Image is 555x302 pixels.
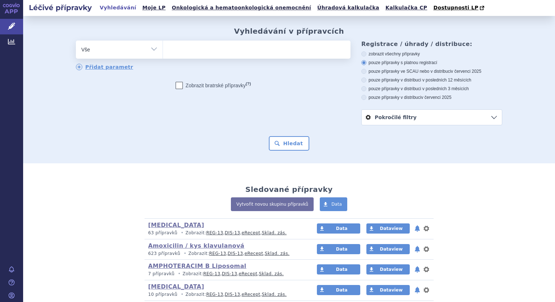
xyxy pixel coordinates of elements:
[148,242,244,249] a: Amoxicilin / kys klavulanová
[269,136,310,151] button: Hledat
[148,251,180,256] span: 623 přípravků
[182,251,188,257] i: •
[262,230,287,235] a: Sklad. zás.
[383,3,430,13] a: Kalkulačka CP
[231,197,314,211] a: Vytvořit novou skupinu přípravků
[423,286,430,294] button: nastavení
[336,247,348,252] span: Data
[336,226,348,231] span: Data
[414,245,421,253] button: notifikace
[331,202,342,207] span: Data
[336,267,348,272] span: Data
[414,224,421,233] button: notifikace
[361,77,502,83] label: pouze přípravky v distribuci v posledních 12 měsících
[431,3,488,13] a: Dostupnosti LP
[225,292,240,297] a: DIS-13
[148,251,303,257] p: Zobrazit: , , ,
[265,251,290,256] a: Sklad. zás.
[380,226,403,231] span: Dataview
[451,69,481,74] span: v červenci 2025
[206,230,223,235] a: REG-13
[98,3,138,13] a: Vyhledávání
[179,230,185,236] i: •
[320,197,347,211] a: Data
[203,271,220,276] a: REG-13
[148,271,303,277] p: Zobrazit: , , ,
[366,285,410,295] a: Dataview
[225,230,240,235] a: DIS-13
[366,223,410,234] a: Dataview
[423,265,430,274] button: nastavení
[262,292,287,297] a: Sklad. zás.
[317,244,360,254] a: Data
[76,64,133,70] a: Přidat parametr
[421,95,451,100] span: v červenci 2025
[361,86,502,92] label: pouze přípravky v distribuci v posledních 3 měsících
[315,3,382,13] a: Úhradová kalkulačka
[414,286,421,294] button: notifikace
[209,251,226,256] a: REG-13
[380,288,403,293] span: Dataview
[176,82,251,89] label: Zobrazit bratrské přípravky
[317,285,360,295] a: Data
[169,3,313,13] a: Onkologická a hematoonkologická onemocnění
[336,288,348,293] span: Data
[362,110,502,125] a: Pokročilé filtry
[148,230,177,235] span: 63 přípravků
[361,68,502,74] label: pouze přípravky ve SCAU nebo v distribuci
[222,271,237,276] a: DIS-13
[148,283,204,290] a: [MEDICAL_DATA]
[317,264,360,274] a: Data
[176,271,182,277] i: •
[228,251,243,256] a: DIS-13
[361,60,502,66] label: pouze přípravky s platnou registrací
[140,3,168,13] a: Moje LP
[245,185,333,194] h2: Sledované přípravky
[366,244,410,254] a: Dataview
[317,223,360,234] a: Data
[148,230,303,236] p: Zobrazit: , , ,
[242,230,261,235] a: eRecept
[423,245,430,253] button: nastavení
[239,271,258,276] a: eRecept
[245,251,263,256] a: eRecept
[148,291,303,298] p: Zobrazit: , , ,
[361,95,502,100] label: pouze přípravky v distribuci
[259,271,284,276] a: Sklad. zás.
[148,263,246,269] a: AMPHOTERACIM B Liposomal
[380,267,403,272] span: Dataview
[148,222,204,228] a: [MEDICAL_DATA]
[206,292,223,297] a: REG-13
[148,292,177,297] span: 10 přípravků
[246,81,251,86] abbr: (?)
[361,51,502,57] label: zobrazit všechny přípravky
[179,291,185,298] i: •
[423,224,430,233] button: nastavení
[148,271,175,276] span: 7 přípravků
[380,247,403,252] span: Dataview
[414,265,421,274] button: notifikace
[433,5,478,11] span: Dostupnosti LP
[366,264,410,274] a: Dataview
[234,27,344,35] h2: Vyhledávání v přípravcích
[242,292,261,297] a: eRecept
[23,3,98,13] h2: Léčivé přípravky
[361,41,502,47] h3: Registrace / úhrady / distribuce:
